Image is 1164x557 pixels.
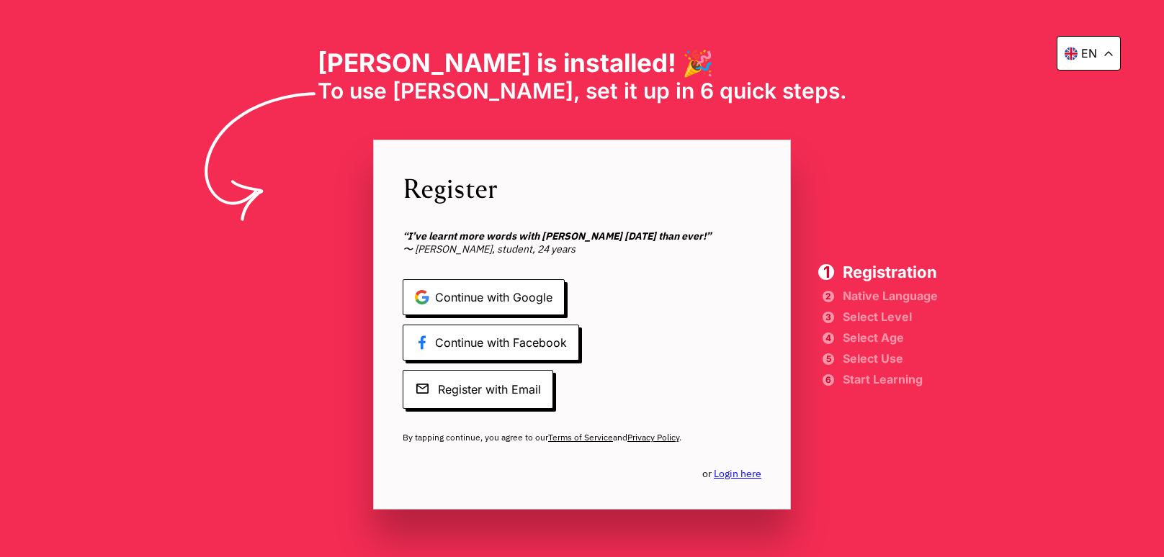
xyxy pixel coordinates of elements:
span: Continue with Google [403,279,565,315]
span: or [702,467,761,480]
span: Register with Email [403,370,553,409]
b: “I’ve learnt more words with [PERSON_NAME] [DATE] than ever!” [403,230,711,243]
a: Terms of Service [548,432,613,443]
a: Login here [714,467,761,480]
span: Register [403,169,761,206]
span: Continue with Facebook [403,325,579,361]
span: Start Learning [843,374,938,384]
span: Select Age [843,332,938,343]
span: Select Level [843,312,938,322]
a: Privacy Policy [627,432,679,443]
span: By tapping continue, you agree to our and . [403,432,761,443]
span: To use [PERSON_NAME], set it up in 6 quick steps. [318,78,847,104]
span: Select Use [843,353,938,363]
h1: [PERSON_NAME] is installed! 🎉 [318,47,847,78]
p: en [1081,46,1097,60]
span: 〜 [PERSON_NAME], student, 24 years [403,230,761,255]
span: Native Language [843,291,938,301]
span: Registration [843,264,938,280]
